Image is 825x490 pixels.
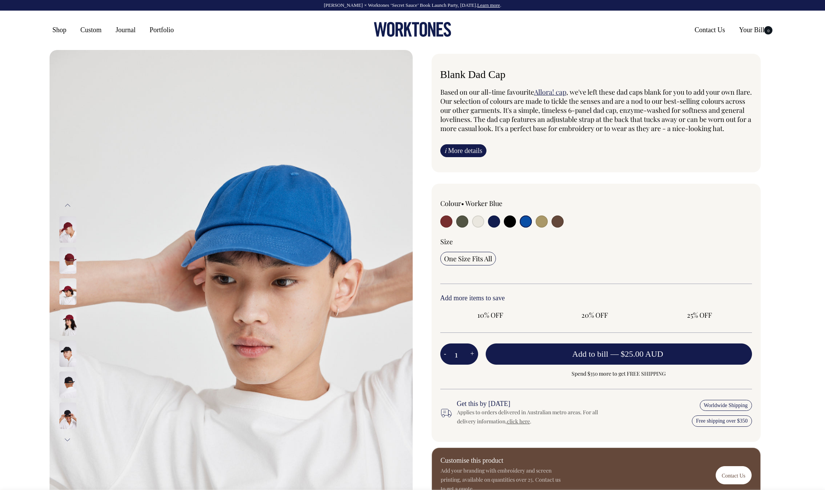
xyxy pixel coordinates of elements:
input: One Size Fits All [440,252,496,265]
span: • [461,199,464,208]
div: Applies to orders delivered in Australian metro areas. For all delivery information, . [457,408,611,426]
button: - [440,346,450,362]
input: 25% OFF [649,308,750,322]
div: Size [440,237,752,246]
span: 20% OFF [548,311,641,320]
span: 10% OFF [444,311,537,320]
span: , we've left these dad caps blank for you to add your own flare. Our selection of colours are mad... [440,87,752,133]
span: 25% OFF [653,311,746,320]
a: Contact Us [716,466,752,484]
div: [PERSON_NAME] × Worktones ‘Secret Sauce’ Book Launch Party, [DATE]. . [8,3,817,8]
a: Contact Us [691,23,728,37]
a: Portfolio [147,23,177,37]
button: Previous [62,197,73,214]
h6: Customise this product [441,457,562,465]
a: Learn more [477,2,500,8]
button: Add to bill —$25.00 AUD [486,343,752,365]
a: Journal [113,23,139,37]
span: Based on our all-time favourite [440,87,534,97]
button: Next [62,431,73,448]
img: black [59,403,76,429]
a: iMore details [440,144,486,157]
img: black [59,340,76,367]
h6: Get this by [DATE] [457,400,611,408]
a: Allora! cap [534,87,566,97]
img: burgundy [59,216,76,243]
span: i [444,147,446,154]
input: 20% OFF [545,308,645,322]
img: black [59,371,76,398]
button: + [466,346,478,362]
span: One Size Fits All [444,254,492,263]
label: Worker Blue [465,199,502,208]
a: Your Bill0 [736,23,776,37]
a: Custom [78,23,105,37]
span: — [611,349,665,359]
input: 10% OFF [440,308,541,322]
img: burgundy [59,278,76,305]
h6: Blank Dad Cap [440,69,752,81]
div: Colour [440,199,565,208]
img: burgundy [59,309,76,336]
h6: Add more items to save [440,295,752,302]
a: Shop [50,23,70,37]
span: 0 [764,26,772,34]
span: $25.00 AUD [621,349,663,359]
span: Spend $350 more to get FREE SHIPPING [486,369,752,378]
img: burgundy [59,247,76,274]
span: Add to bill [572,349,608,359]
a: click here [507,418,530,425]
